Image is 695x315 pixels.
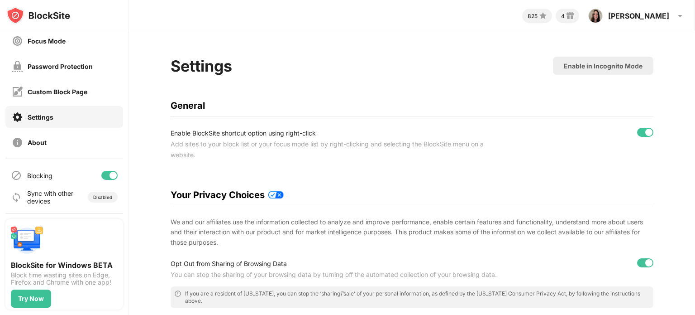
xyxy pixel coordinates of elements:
div: [PERSON_NAME] [608,11,669,20]
div: Add sites to your block list or your focus mode list by right-clicking and selecting the BlockSit... [171,139,509,160]
img: customize-block-page-off.svg [12,86,23,97]
img: error-circle-outline.svg [174,290,181,297]
div: Settings [28,113,53,121]
div: General [171,100,653,111]
div: We and our affiliates use the information collected to analyze and improve performance, enable ce... [171,217,653,247]
img: blocking-icon.svg [11,170,22,181]
div: Sync with other devices [27,189,74,205]
div: Enable in Incognito Mode [564,62,643,70]
div: About [28,139,47,146]
div: Try Now [18,295,44,302]
img: reward-small.svg [565,10,576,21]
div: Opt Out from Sharing of Browsing Data [171,258,509,269]
img: settings-on.svg [12,111,23,123]
div: Disabled [93,194,112,200]
div: BlockSite for Windows BETA [11,261,118,270]
div: Block time wasting sites on Edge, Firefox and Chrome with one app! [11,271,118,286]
img: logo-blocksite.svg [6,6,70,24]
div: Focus Mode [28,37,66,45]
img: about-off.svg [12,137,23,148]
img: password-protection-off.svg [12,61,23,72]
div: Blocking [27,172,52,179]
div: Settings [171,57,232,75]
div: Password Protection [28,63,93,70]
div: 4 [561,13,565,19]
img: points-small.svg [538,10,548,21]
div: Your Privacy Choices [171,189,653,200]
img: AOh14GiRI4QmmiTQpotNJrDaA5i4QPKneecvt1iqhuZJ93M=s96-c [588,9,603,23]
div: 825 [528,13,538,19]
div: If you are a resident of [US_STATE], you can stop the ‘sharing’/’sale’ of your personal informati... [185,290,650,305]
img: focus-off.svg [12,35,23,47]
div: You can stop the sharing of your browsing data by turning off the automated collection of your br... [171,269,509,280]
div: Custom Block Page [28,88,87,96]
img: push-desktop.svg [11,224,43,257]
div: Enable BlockSite shortcut option using right-click [171,128,509,139]
img: sync-icon.svg [11,192,22,203]
img: privacy-policy-updates.svg [268,191,284,199]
